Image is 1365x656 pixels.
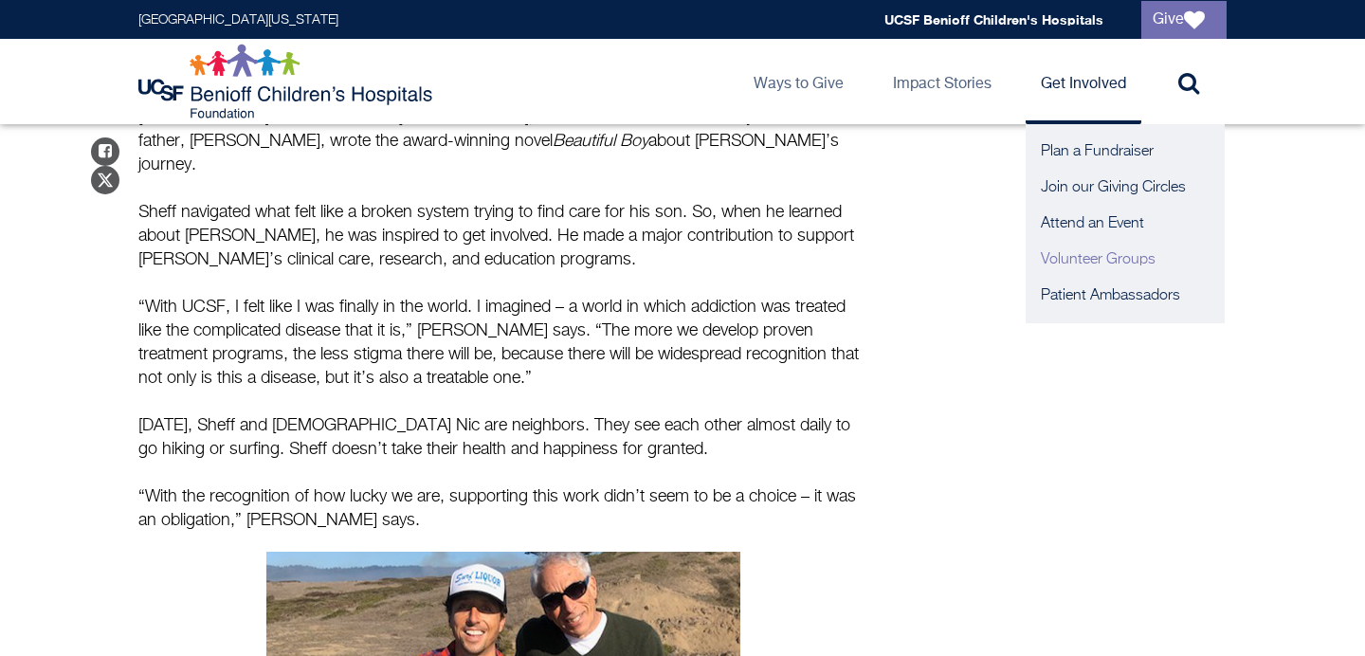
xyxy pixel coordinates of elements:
[138,44,437,119] img: Logo for UCSF Benioff Children's Hospitals Foundation
[138,13,338,27] a: [GEOGRAPHIC_DATA][US_STATE]
[1026,39,1141,124] a: Get Involved
[1026,278,1225,314] a: Patient Ambassadors
[1026,134,1225,170] a: Plan a Fundraiser
[884,11,1103,27] a: UCSF Benioff Children's Hospitals
[553,133,648,150] em: Beautiful Boy
[1026,242,1225,278] a: Volunteer Groups
[1141,1,1227,39] a: Give
[1026,206,1225,242] a: Attend an Event
[1026,170,1225,206] a: Join our Giving Circles
[738,39,859,124] a: Ways to Give
[878,39,1007,124] a: Impact Stories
